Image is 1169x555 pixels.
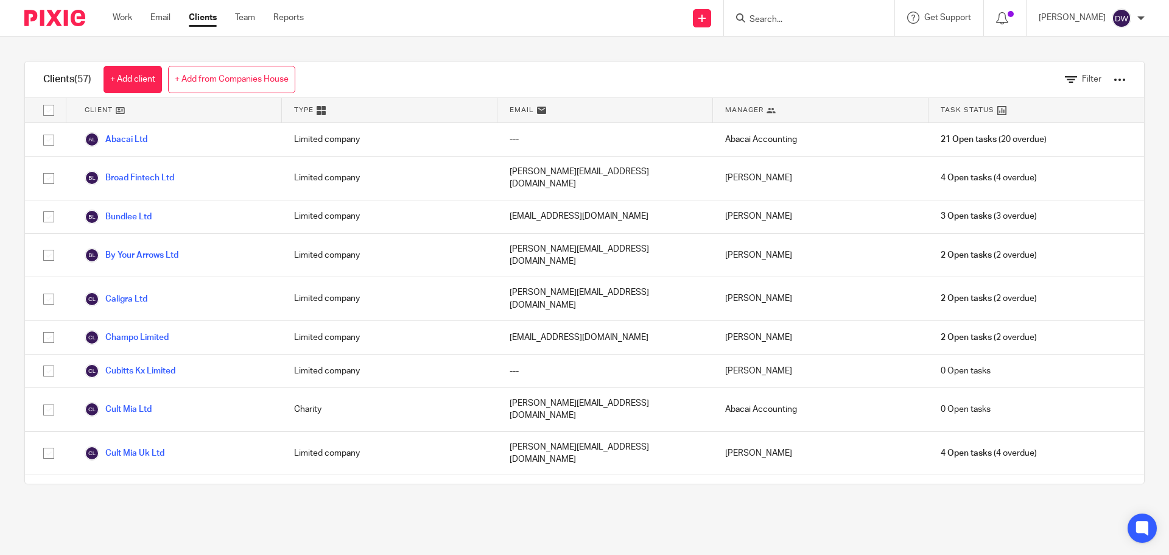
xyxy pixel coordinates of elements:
img: svg%3E [85,364,99,378]
div: Limited company [282,157,497,200]
div: [PERSON_NAME][EMAIL_ADDRESS][DOMAIN_NAME] [497,475,713,518]
img: svg%3E [85,210,99,224]
div: Limited company [282,234,497,277]
img: svg%3E [85,171,99,185]
a: Work [113,12,132,24]
div: Limited company [282,123,497,156]
span: 4 Open tasks [941,172,992,184]
div: [PERSON_NAME] [713,355,929,387]
div: Abacai Accounting [713,123,929,156]
span: 4 Open tasks [941,447,992,459]
a: Caligra Ltd [85,292,147,306]
span: (3 overdue) [941,210,1037,222]
div: [PERSON_NAME][EMAIL_ADDRESS][DOMAIN_NAME] [497,157,713,200]
a: Champo Limited [85,330,169,345]
div: [EMAIL_ADDRESS][DOMAIN_NAME] [497,321,713,354]
div: [PERSON_NAME] [713,200,929,233]
div: [PERSON_NAME] [713,321,929,354]
div: Charity [282,388,497,431]
span: (20 overdue) [941,133,1047,146]
div: Limited company [282,200,497,233]
img: svg%3E [85,402,99,417]
div: [PERSON_NAME] [713,277,929,320]
a: Cubitts Kx Limited [85,364,175,378]
span: Get Support [924,13,971,22]
div: [PERSON_NAME][EMAIL_ADDRESS][DOMAIN_NAME] [497,277,713,320]
span: 2 Open tasks [941,331,992,344]
div: [PERSON_NAME][EMAIL_ADDRESS][DOMAIN_NAME] [497,432,713,475]
span: Task Status [941,105,994,115]
span: Type [294,105,314,115]
a: Team [235,12,255,24]
div: Limited company [282,355,497,387]
a: Broad Fintech Ltd [85,171,174,185]
div: [PERSON_NAME] [713,475,929,518]
input: Search [748,15,858,26]
input: Select all [37,99,60,122]
div: --- [497,355,713,387]
span: Email [510,105,534,115]
span: (2 overdue) [941,331,1037,344]
div: --- [497,123,713,156]
img: svg%3E [85,330,99,345]
a: Cult Mia Uk Ltd [85,446,164,461]
span: (2 overdue) [941,249,1037,261]
a: Clients [189,12,217,24]
span: (4 overdue) [941,447,1037,459]
a: + Add client [104,66,162,93]
img: Pixie [24,10,85,26]
div: Limited company [282,321,497,354]
span: 2 Open tasks [941,292,992,305]
span: (2 overdue) [941,292,1037,305]
a: Abacai Ltd [85,132,147,147]
img: svg%3E [85,132,99,147]
img: svg%3E [85,446,99,461]
a: Cult Mia Ltd [85,402,152,417]
img: svg%3E [85,292,99,306]
a: Bundlee Ltd [85,210,152,224]
img: svg%3E [1112,9,1131,28]
div: Limited company [282,475,497,518]
div: Abacai Accounting [713,388,929,431]
div: [PERSON_NAME][EMAIL_ADDRESS][DOMAIN_NAME] [497,234,713,277]
a: Reports [273,12,304,24]
span: Client [85,105,113,115]
p: [PERSON_NAME] [1039,12,1106,24]
span: 3 Open tasks [941,210,992,222]
span: (57) [74,74,91,84]
div: Limited company [282,432,497,475]
div: [EMAIL_ADDRESS][DOMAIN_NAME] [497,200,713,233]
div: Limited company [282,277,497,320]
a: + Add from Companies House [168,66,295,93]
div: [PERSON_NAME][EMAIL_ADDRESS][DOMAIN_NAME] [497,388,713,431]
span: Manager [725,105,764,115]
a: By Your Arrows Ltd [85,248,178,263]
img: svg%3E [85,248,99,263]
div: [PERSON_NAME] [713,234,929,277]
span: 0 Open tasks [941,403,991,415]
span: 2 Open tasks [941,249,992,261]
span: 0 Open tasks [941,365,991,377]
div: [PERSON_NAME] [713,157,929,200]
a: Email [150,12,170,24]
span: (4 overdue) [941,172,1037,184]
div: [PERSON_NAME] [713,432,929,475]
span: 21 Open tasks [941,133,997,146]
span: Filter [1082,75,1101,83]
h1: Clients [43,73,91,86]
